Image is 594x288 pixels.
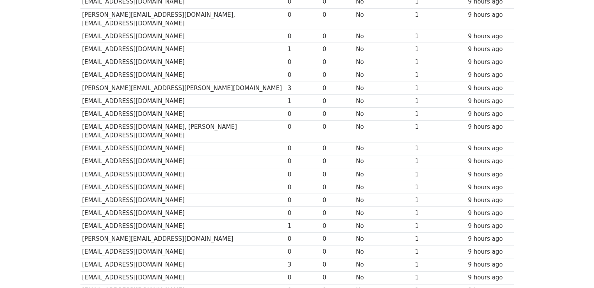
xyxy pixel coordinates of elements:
td: 0 [321,82,354,94]
td: No [354,181,413,194]
td: 1 [413,56,466,69]
td: 0 [321,142,354,155]
td: 9 hours ago [466,30,514,43]
td: 0 [285,30,321,43]
td: 0 [321,245,354,258]
td: [EMAIL_ADDRESS][DOMAIN_NAME] [80,30,286,43]
td: 0 [321,168,354,181]
td: 1 [413,168,466,181]
td: 0 [285,168,321,181]
td: 1 [413,220,466,233]
td: [EMAIL_ADDRESS][DOMAIN_NAME] [80,142,286,155]
td: No [354,245,413,258]
td: 1 [413,258,466,271]
td: 9 hours ago [466,155,514,168]
td: 0 [285,107,321,120]
td: No [354,207,413,220]
td: 9 hours ago [466,181,514,194]
td: 9 hours ago [466,82,514,94]
td: 9 hours ago [466,56,514,69]
td: [EMAIL_ADDRESS][DOMAIN_NAME] [80,56,286,69]
td: 9 hours ago [466,194,514,206]
td: 0 [321,258,354,271]
td: No [354,94,413,107]
td: 0 [285,207,321,220]
td: No [354,220,413,233]
td: [EMAIL_ADDRESS][DOMAIN_NAME] [80,181,286,194]
td: 0 [321,56,354,69]
td: 0 [321,194,354,206]
td: [EMAIL_ADDRESS][DOMAIN_NAME] [80,69,286,82]
td: 1 [413,194,466,206]
td: [EMAIL_ADDRESS][DOMAIN_NAME] [80,271,286,284]
td: 1 [413,142,466,155]
td: 3 [285,82,321,94]
td: 9 hours ago [466,220,514,233]
td: 0 [321,220,354,233]
td: [EMAIL_ADDRESS][DOMAIN_NAME] [80,207,286,220]
td: [EMAIL_ADDRESS][DOMAIN_NAME] [80,107,286,120]
td: 1 [413,94,466,107]
td: 0 [321,69,354,82]
td: 0 [285,56,321,69]
td: 9 hours ago [466,121,514,142]
td: [PERSON_NAME][EMAIL_ADDRESS][DOMAIN_NAME] [80,233,286,245]
td: 1 [413,82,466,94]
td: 1 [413,43,466,56]
td: 1 [413,30,466,43]
td: [EMAIL_ADDRESS][DOMAIN_NAME] [80,94,286,107]
td: 1 [413,121,466,142]
td: 0 [285,69,321,82]
td: No [354,121,413,142]
td: No [354,8,413,30]
td: [EMAIL_ADDRESS][DOMAIN_NAME] [80,245,286,258]
td: 0 [285,142,321,155]
td: [EMAIL_ADDRESS][DOMAIN_NAME] [80,168,286,181]
td: 9 hours ago [466,168,514,181]
td: No [354,271,413,284]
td: 0 [285,194,321,206]
td: [EMAIL_ADDRESS][DOMAIN_NAME] [80,155,286,168]
td: 0 [321,30,354,43]
td: No [354,43,413,56]
td: 0 [285,245,321,258]
td: 0 [285,121,321,142]
td: [PERSON_NAME][EMAIL_ADDRESS][PERSON_NAME][DOMAIN_NAME] [80,82,286,94]
td: 9 hours ago [466,69,514,82]
td: No [354,56,413,69]
td: No [354,155,413,168]
td: No [354,82,413,94]
iframe: Chat Widget [555,251,594,288]
td: No [354,142,413,155]
td: 0 [285,271,321,284]
td: 1 [413,271,466,284]
td: 1 [413,181,466,194]
td: 9 hours ago [466,258,514,271]
td: 1 [413,107,466,120]
td: 0 [285,181,321,194]
td: 0 [321,94,354,107]
td: 9 hours ago [466,207,514,220]
td: 9 hours ago [466,233,514,245]
td: No [354,69,413,82]
td: 0 [285,155,321,168]
td: 0 [321,233,354,245]
td: 0 [321,181,354,194]
td: 0 [321,271,354,284]
td: 9 hours ago [466,43,514,56]
td: 3 [285,258,321,271]
td: 0 [321,155,354,168]
td: [EMAIL_ADDRESS][DOMAIN_NAME] [80,194,286,206]
td: 1 [413,245,466,258]
td: 9 hours ago [466,142,514,155]
td: 0 [321,121,354,142]
td: [EMAIL_ADDRESS][DOMAIN_NAME] [80,43,286,56]
td: 9 hours ago [466,94,514,107]
td: [PERSON_NAME][EMAIL_ADDRESS][DOMAIN_NAME], [EMAIL_ADDRESS][DOMAIN_NAME] [80,8,286,30]
td: [EMAIL_ADDRESS][DOMAIN_NAME], [PERSON_NAME][EMAIL_ADDRESS][DOMAIN_NAME] [80,121,286,142]
td: 0 [321,107,354,120]
td: No [354,258,413,271]
td: [EMAIL_ADDRESS][DOMAIN_NAME] [80,220,286,233]
td: 1 [285,220,321,233]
